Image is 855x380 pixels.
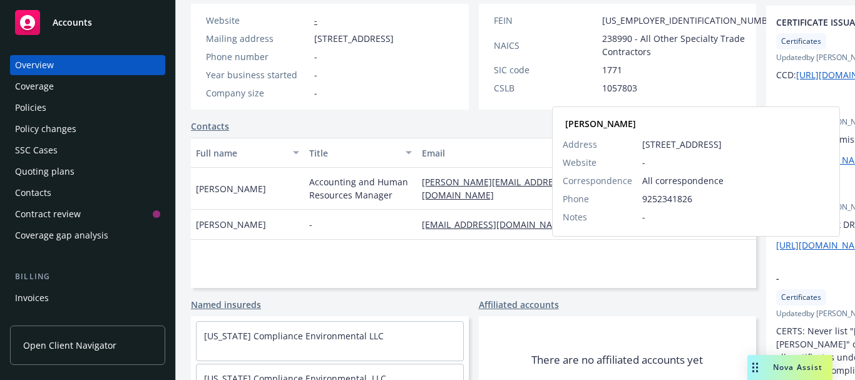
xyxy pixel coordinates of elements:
[494,81,597,95] div: CSLB
[10,162,165,182] a: Quoting plans
[314,50,317,63] span: -
[204,330,384,342] a: [US_STATE] Compliance Environmental LLC
[565,118,636,130] strong: [PERSON_NAME]
[15,55,54,75] div: Overview
[563,174,632,187] span: Correspondence
[314,14,317,26] a: -
[15,204,81,224] div: Contract review
[309,218,312,231] span: -
[196,182,266,195] span: [PERSON_NAME]
[642,210,829,223] span: -
[196,218,266,231] span: [PERSON_NAME]
[602,63,622,76] span: 1771
[602,32,781,58] span: 238990 - All Other Specialty Trade Contractors
[642,156,829,169] span: -
[773,362,822,372] span: Nova Assist
[10,119,165,139] a: Policy changes
[15,309,78,329] div: Billing updates
[191,298,261,311] a: Named insureds
[15,140,58,160] div: SSC Cases
[422,146,586,160] div: Email
[15,119,76,139] div: Policy changes
[602,81,637,95] span: 1057803
[494,14,597,27] div: FEIN
[10,225,165,245] a: Coverage gap analysis
[747,355,763,380] div: Drag to move
[563,210,587,223] span: Notes
[23,339,116,352] span: Open Client Navigator
[314,86,317,100] span: -
[15,183,51,203] div: Contacts
[206,50,309,63] div: Phone number
[781,36,821,47] span: Certificates
[10,98,165,118] a: Policies
[422,218,578,230] a: [EMAIL_ADDRESS][DOMAIN_NAME]
[206,14,309,27] div: Website
[10,204,165,224] a: Contract review
[417,138,605,168] button: Email
[10,270,165,283] div: Billing
[15,162,74,182] div: Quoting plans
[10,140,165,160] a: SSC Cases
[642,138,829,151] span: [STREET_ADDRESS]
[15,76,54,96] div: Coverage
[191,138,304,168] button: Full name
[196,146,285,160] div: Full name
[563,138,597,151] span: Address
[494,39,597,52] div: NAICS
[422,176,566,201] a: [PERSON_NAME][EMAIL_ADDRESS][DOMAIN_NAME]
[494,63,597,76] div: SIC code
[314,32,394,45] span: [STREET_ADDRESS]
[15,225,108,245] div: Coverage gap analysis
[479,298,559,311] a: Affiliated accounts
[10,55,165,75] a: Overview
[781,292,821,303] span: Certificates
[206,86,309,100] div: Company size
[10,76,165,96] a: Coverage
[309,175,412,202] span: Accounting and Human Resources Manager
[304,138,417,168] button: Title
[531,352,703,367] span: There are no affiliated accounts yet
[10,183,165,203] a: Contacts
[15,288,49,308] div: Invoices
[747,355,832,380] button: Nova Assist
[563,192,589,205] span: Phone
[642,192,829,205] span: 9252341826
[53,18,92,28] span: Accounts
[642,174,829,187] span: All correspondence
[602,14,781,27] span: [US_EMPLOYER_IDENTIFICATION_NUMBER]
[10,5,165,40] a: Accounts
[314,68,317,81] span: -
[15,98,46,118] div: Policies
[563,156,596,169] span: Website
[309,146,399,160] div: Title
[10,288,165,308] a: Invoices
[10,309,165,329] a: Billing updates
[191,120,229,133] a: Contacts
[206,68,309,81] div: Year business started
[206,32,309,45] div: Mailing address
